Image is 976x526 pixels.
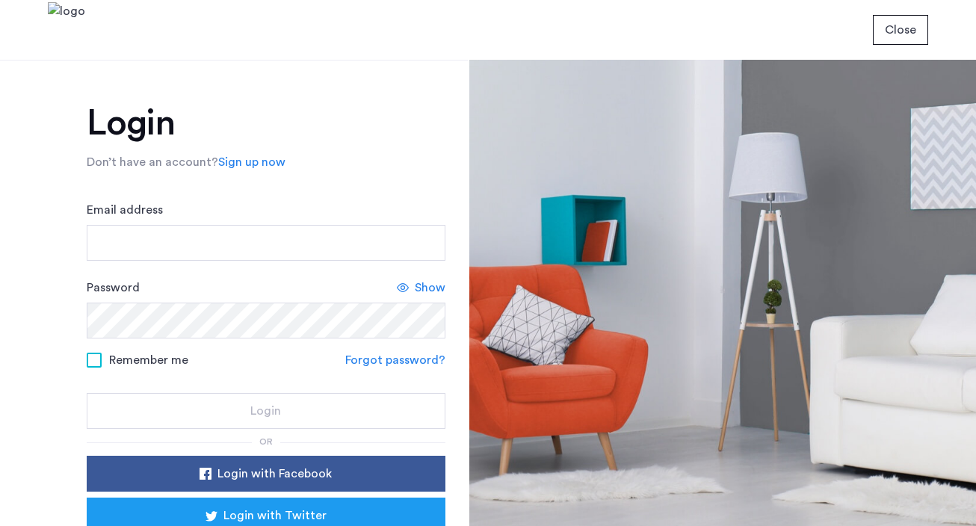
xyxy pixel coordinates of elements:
[87,156,218,168] span: Don’t have an account?
[87,201,163,219] label: Email address
[87,279,140,297] label: Password
[345,351,445,369] a: Forgot password?
[87,393,445,429] button: button
[217,465,332,483] span: Login with Facebook
[250,402,281,420] span: Login
[87,456,445,492] button: button
[223,507,327,525] span: Login with Twitter
[873,15,928,45] button: button
[885,21,916,39] span: Close
[259,437,273,446] span: or
[415,279,445,297] span: Show
[87,105,445,141] h1: Login
[48,2,85,58] img: logo
[109,351,188,369] span: Remember me
[218,153,285,171] a: Sign up now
